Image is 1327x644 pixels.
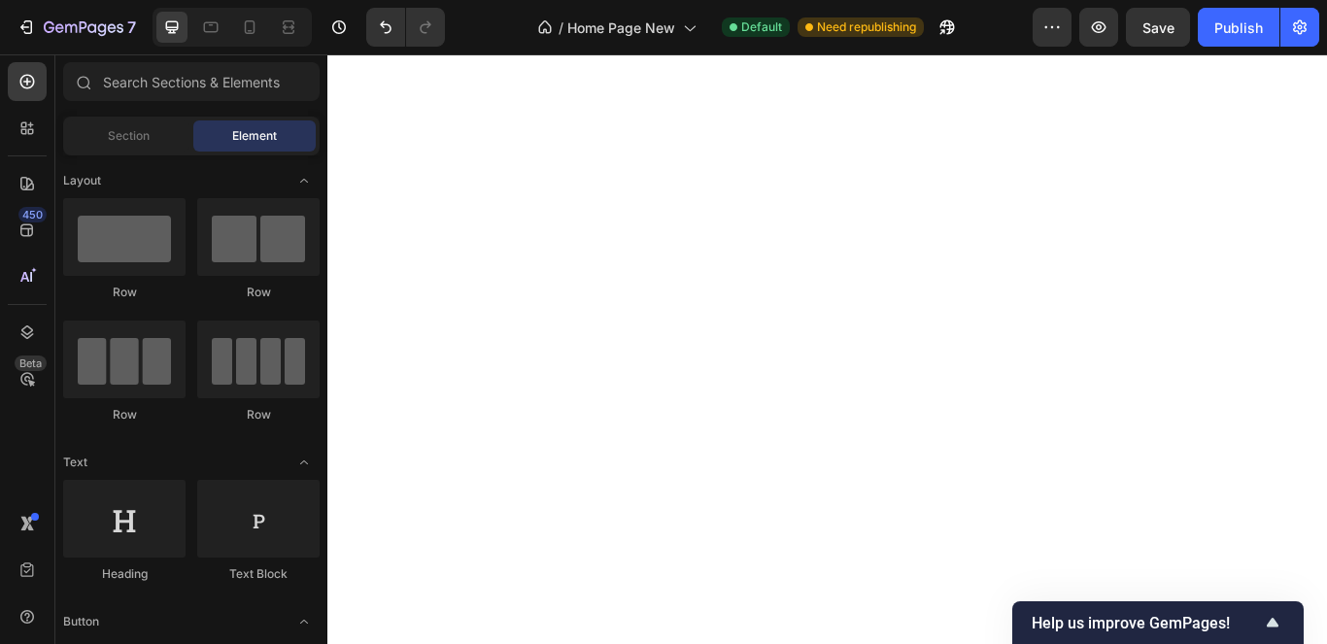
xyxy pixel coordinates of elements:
span: Toggle open [289,606,320,637]
button: Save [1126,8,1190,47]
span: Toggle open [289,165,320,196]
div: Row [63,284,186,301]
button: Publish [1198,8,1279,47]
div: Text Block [197,565,320,583]
button: 7 [8,8,145,47]
span: / [559,17,563,38]
span: Text [63,454,87,471]
p: 7 [127,16,136,39]
iframe: To enrich screen reader interactions, please activate Accessibility in Grammarly extension settings [1261,549,1308,595]
input: Search Sections & Elements [63,62,320,101]
div: Row [197,406,320,424]
span: Section [108,127,150,145]
div: Undo/Redo [366,8,445,47]
span: Layout [63,172,101,189]
div: Row [63,406,186,424]
iframe: To enrich screen reader interactions, please activate Accessibility in Grammarly extension settings [327,54,1327,644]
div: Heading [63,565,186,583]
button: Show survey - Help us improve GemPages! [1032,611,1284,634]
span: Element [232,127,277,145]
span: Button [63,613,99,630]
div: Publish [1214,17,1263,38]
span: Need republishing [817,18,916,36]
span: Save [1142,19,1174,36]
span: Default [741,18,782,36]
div: 450 [18,207,47,222]
span: Home Page New [567,17,675,38]
span: Toggle open [289,447,320,478]
div: Beta [15,356,47,371]
span: Help us improve GemPages! [1032,614,1261,632]
div: Row [197,284,320,301]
